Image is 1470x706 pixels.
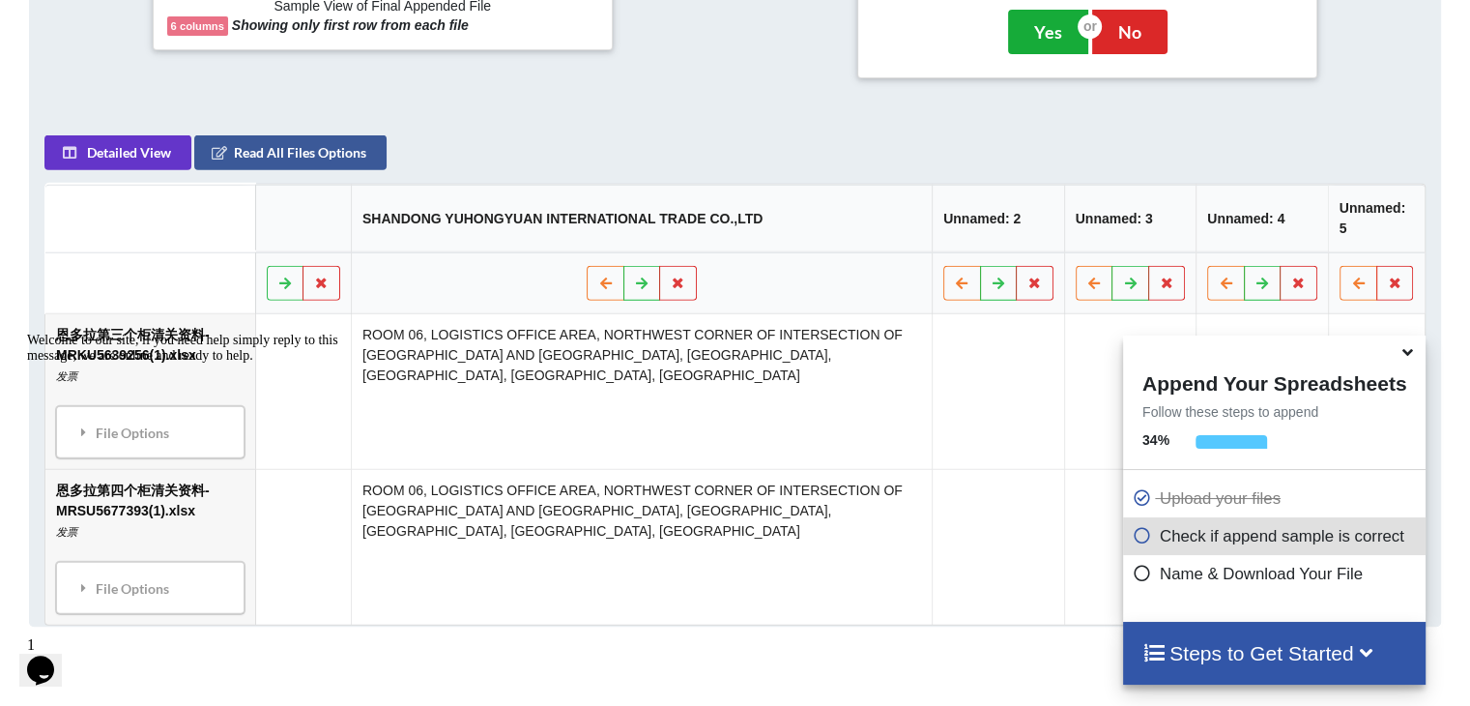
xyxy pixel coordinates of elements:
[1092,10,1167,54] button: No
[1133,524,1421,548] p: Check if append sample is correct
[1008,10,1088,54] button: Yes
[8,8,356,39] div: Welcome to our site, if you need help simply reply to this message, we are online and ready to help.
[1133,562,1421,586] p: Name & Download Your File
[1133,486,1421,511] p: Upload your files
[44,135,191,170] button: Detailed View
[171,20,224,32] b: 6 columns
[232,17,469,33] b: Showing only first row from each file
[932,185,1064,252] th: Unnamed: 2
[1142,641,1406,665] h4: Steps to Get Started
[1064,185,1196,252] th: Unnamed: 3
[1196,185,1328,252] th: Unnamed: 4
[1142,432,1169,448] b: 34 %
[19,629,81,687] iframe: chat widget
[1123,402,1426,422] p: Follow these steps to append
[19,325,367,619] iframe: chat widget
[194,135,387,170] button: Read All Files Options
[351,314,932,469] td: ROOM 06, LOGISTICS OFFICE AREA, NORTHWEST CORNER OF INTERSECTION OF [GEOGRAPHIC_DATA] AND [GEOGRA...
[8,8,319,38] span: Welcome to our site, if you need help simply reply to this message, we are online and ready to help.
[45,314,255,469] td: 恩多拉第三个柜清关资料-MRKU5639256(1).xlsx
[351,469,932,625] td: ROOM 06, LOGISTICS OFFICE AREA, NORTHWEST CORNER OF INTERSECTION OF [GEOGRAPHIC_DATA] AND [GEOGRA...
[1123,367,1426,396] h4: Append Your Spreadsheets
[1328,185,1425,252] th: Unnamed: 5
[351,185,932,252] th: SHANDONG YUHONGYUAN INTERNATIONAL TRADE CO.,LTD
